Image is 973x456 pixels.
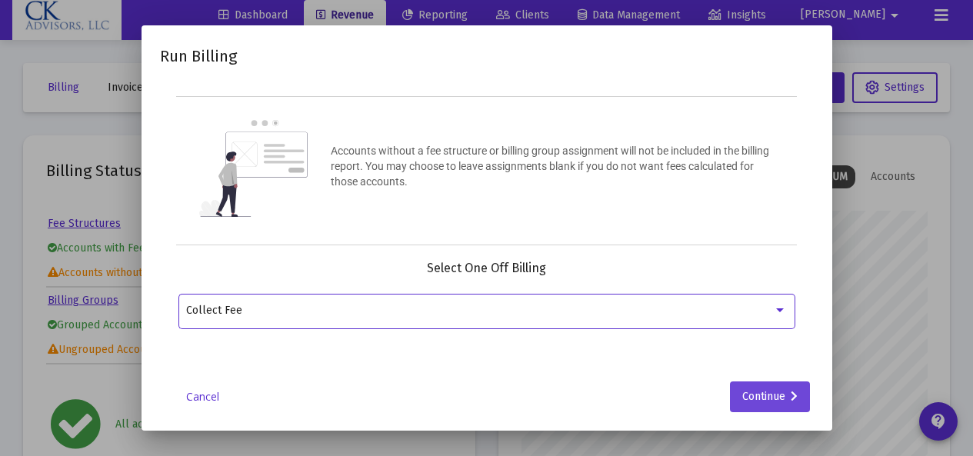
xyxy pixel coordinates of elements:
[160,44,237,68] h2: Run Billing
[199,120,308,217] img: question
[331,143,774,189] p: Accounts without a fee structure or billing group assignment will not be included in the billing ...
[165,389,242,404] a: Cancel
[186,304,242,317] span: Collect Fee
[178,261,795,276] div: Select One Off Billing
[730,381,810,412] button: Continue
[742,381,798,412] div: Continue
